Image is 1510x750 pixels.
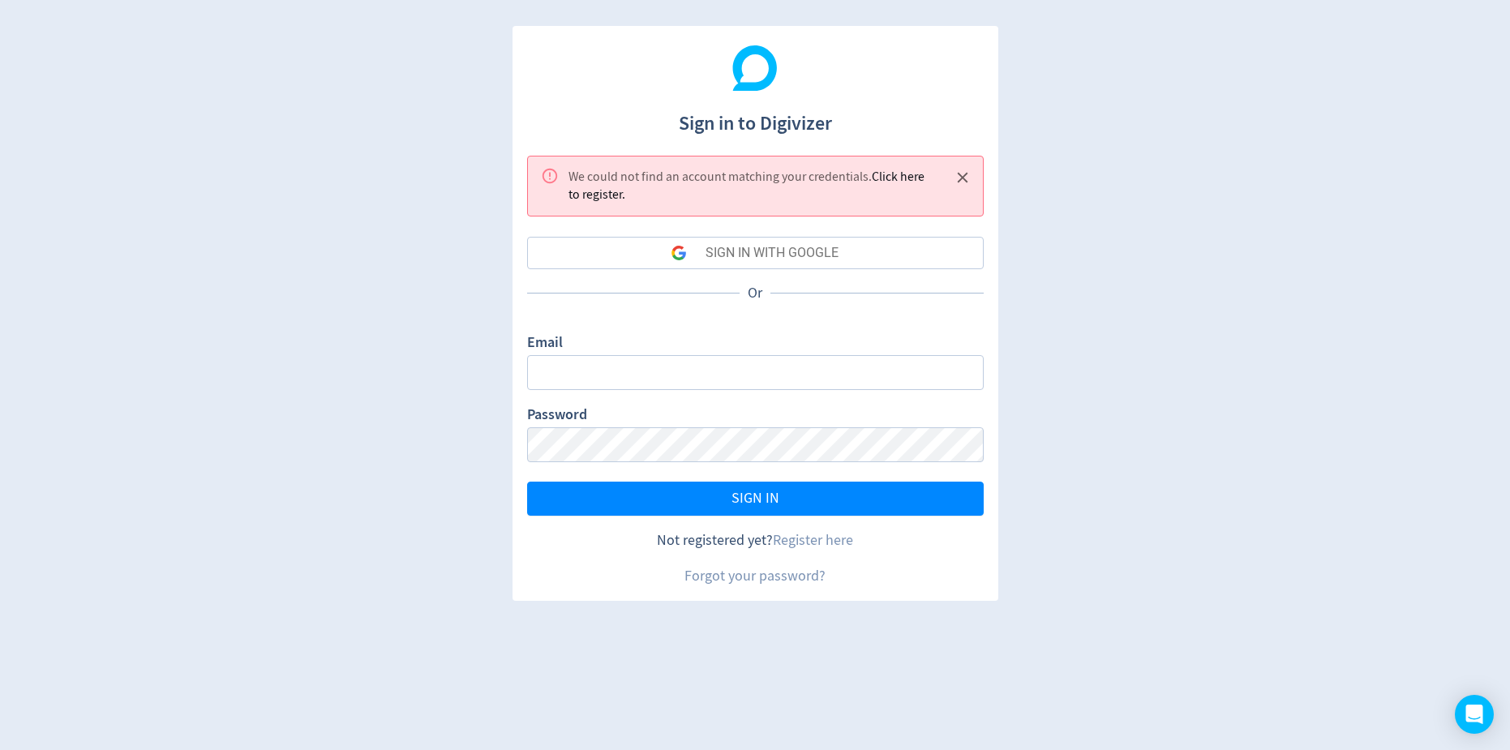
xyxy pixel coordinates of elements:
div: Open Intercom Messenger [1455,695,1494,734]
button: Close [950,165,976,191]
a: Forgot your password? [684,567,826,585]
p: Or [740,283,770,303]
a: Register here [773,531,853,550]
div: SIGN IN WITH GOOGLE [706,237,839,269]
div: We could not find an account matching your credentials . [568,161,937,211]
img: Digivizer Logo [732,45,778,91]
button: SIGN IN [527,482,984,516]
div: Not registered yet? [527,530,984,551]
label: Email [527,332,563,355]
h1: Sign in to Digivizer [527,96,984,138]
button: SIGN IN WITH GOOGLE [527,237,984,269]
label: Password [527,405,587,427]
span: SIGN IN [731,491,779,506]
